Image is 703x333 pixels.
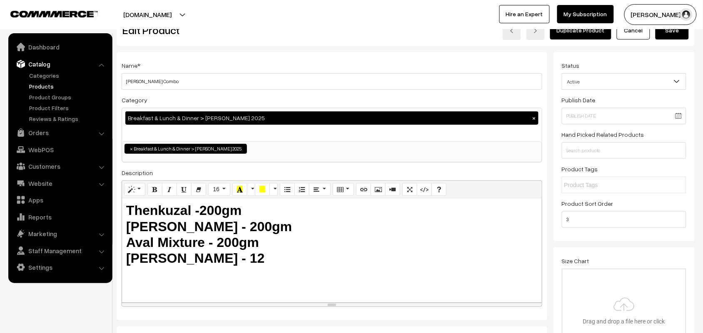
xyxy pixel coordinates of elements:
[10,142,110,157] a: WebPOS
[280,183,295,196] button: Unordered list (CTRL+SHIFT+NUM7)
[162,183,177,196] button: Italic (CTRL+I)
[208,183,230,196] button: Font Size
[232,183,247,196] button: Recent Color
[27,114,110,123] a: Reviews & Ratings
[10,176,110,191] a: Website
[417,183,432,196] button: Code View
[124,183,145,196] button: Style
[126,203,292,266] b: Thenkuzal -200gm [PERSON_NAME] - 200gm Aval Mixture - 200gm [PERSON_NAME] - 12
[10,159,110,174] a: Customers
[562,142,687,159] input: Search products
[125,144,247,154] li: Breakfast & Lunch & Dinner > Krishna Jeyanth 2025
[562,130,644,139] label: Hand Picked Related Products
[509,28,514,33] img: left-arrow.png
[27,71,110,80] a: Categories
[10,11,98,17] img: COMMMERCE
[562,257,589,265] label: Size Chart
[431,183,446,196] button: Help
[333,183,354,196] button: Table
[557,5,614,23] a: My Subscription
[562,211,687,228] input: Enter Number
[562,61,580,70] label: Status
[10,57,110,72] a: Catalog
[247,183,255,196] button: More Color
[130,145,133,153] span: ×
[356,183,371,196] button: Link (CTRL+K)
[27,82,110,91] a: Products
[309,183,330,196] button: Paragraph
[624,4,697,25] button: [PERSON_NAME] s…
[191,183,206,196] button: Remove Font Style (CTRL+\)
[147,183,162,196] button: Bold (CTRL+B)
[562,96,596,104] label: Publish Date
[533,28,538,33] img: right-arrow.png
[122,96,147,104] label: Category
[402,183,417,196] button: Full Screen
[122,168,153,177] label: Description
[10,39,110,54] a: Dashboard
[213,186,219,192] span: 16
[10,226,110,241] a: Marketing
[562,199,613,208] label: Product Sort Order
[562,108,687,124] input: Publish Date
[269,183,278,196] button: More Color
[10,192,110,207] a: Apps
[255,183,270,196] button: Background Color
[550,21,611,39] a: Duplicate Product
[680,8,693,21] img: user
[371,183,386,196] button: Picture
[125,111,538,125] div: Breakfast & Lunch & Dinner > [PERSON_NAME] 2025
[562,73,687,90] span: Active
[122,73,542,90] input: Name
[499,5,550,23] a: Hire an Expert
[122,61,140,70] label: Name
[27,93,110,101] a: Product Groups
[562,165,598,173] label: Product Tags
[564,181,637,190] input: Product Tags
[10,8,83,18] a: COMMMERCE
[10,243,110,258] a: Staff Management
[177,183,192,196] button: Underline (CTRL+U)
[294,183,309,196] button: Ordered list (CTRL+SHIFT+NUM8)
[385,183,400,196] button: Video
[562,74,686,89] span: Active
[10,210,110,224] a: Reports
[617,21,650,39] a: Cancel
[122,303,542,306] div: resize
[122,24,351,37] h2: Edit Product
[10,260,110,275] a: Settings
[10,125,110,140] a: Orders
[656,21,689,39] button: Save
[531,114,538,122] button: ×
[94,4,201,25] button: [DOMAIN_NAME]
[27,104,110,112] a: Product Filters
